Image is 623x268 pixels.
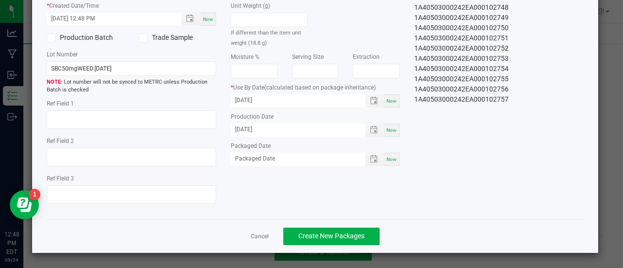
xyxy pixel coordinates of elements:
input: Use By Date [231,94,355,107]
iframe: Resource center unread badge [29,189,40,200]
button: Create New Packages [283,228,380,245]
div: 1A40503000242EA000102749 [414,13,584,23]
input: Packaged Date [231,153,355,165]
a: Cancel [251,232,269,241]
label: Created Date/Time [47,1,216,10]
label: Trade Sample [139,33,216,43]
label: Production Batch [47,33,124,43]
label: Extraction [353,53,400,61]
span: (calculated based on package inheritance) [264,84,376,91]
label: Serving Size [292,53,339,61]
label: Production Date [231,112,400,121]
span: Now [386,98,397,104]
small: If different than the item unit weight (18.8 g) [231,30,301,46]
label: Lot Number [47,50,216,59]
label: Unit Weight (g) [231,1,308,10]
input: Production Date [231,124,355,136]
label: Ref Field 2 [47,137,216,145]
label: Ref Field 1 [47,99,216,108]
div: 1A40503000242EA000102755 [414,74,584,84]
span: Toggle popup [182,13,201,25]
iframe: Resource center [10,190,39,219]
label: Use By Date [231,83,400,92]
span: Now [203,17,213,22]
label: Packaged Date [231,142,400,150]
input: Created Datetime [47,13,171,25]
span: Toggle popup [366,124,385,137]
div: 1A40503000242EA000102752 [414,43,584,54]
div: 1A40503000242EA000102753 [414,54,584,64]
label: Moisture % [231,53,277,61]
div: 1A40503000242EA000102750 [414,23,584,33]
label: Ref Field 3 [47,174,216,183]
span: Toggle popup [366,94,385,107]
span: Lot number will not be synced to METRC unless Production Batch is checked [47,78,216,94]
div: 1A40503000242EA000102757 [414,94,584,105]
span: Now [386,127,397,133]
span: Now [386,157,397,162]
span: Create New Packages [298,232,365,240]
div: 1A40503000242EA000102754 [414,64,584,74]
div: 1A40503000242EA000102756 [414,84,584,94]
div: 1A40503000242EA000102748 [414,2,584,13]
span: Toggle popup [366,153,385,166]
div: 1A40503000242EA000102751 [414,33,584,43]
